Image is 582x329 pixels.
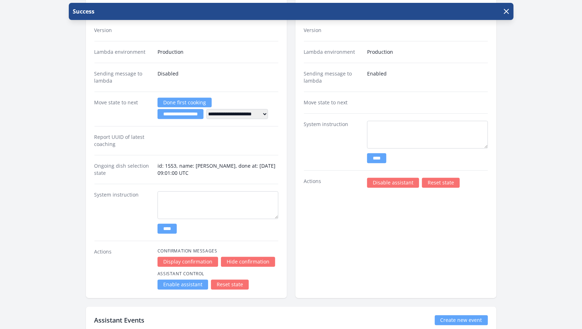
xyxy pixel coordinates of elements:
h4: Confirmation Messages [158,248,278,254]
dt: System instruction [94,191,152,234]
dt: Sending message to lambda [304,70,361,84]
a: Create new event [435,315,488,325]
dd: id: 1553, name: [PERSON_NAME], done at: [DATE] 09:01:00 UTC [158,162,278,177]
dt: System instruction [304,121,361,163]
dt: Actions [304,178,361,188]
a: Done first cooking [158,98,212,107]
dt: Version [94,27,152,34]
a: Hide confirmation [221,257,275,267]
dd: Production [158,48,278,56]
a: Reset state [211,280,249,289]
dt: Version [304,27,361,34]
dt: Ongoing dish selection state [94,162,152,177]
dt: Actions [94,248,152,289]
dt: Lambda environment [94,48,152,56]
dd: Disabled [158,70,278,84]
a: Disable assistant [367,178,419,188]
p: Success [72,7,95,16]
a: Reset state [422,178,460,188]
dt: Sending message to lambda [94,70,152,84]
dt: Move state to next [94,99,152,119]
dd: Enabled [367,70,488,84]
dd: Production [367,48,488,56]
dt: Lambda environment [304,48,361,56]
dt: Report UUID of latest coaching [94,134,152,148]
h2: Assistant Events [94,315,145,325]
dt: Move state to next [304,99,361,106]
a: Enable assistant [158,280,208,289]
a: Display confirmation [158,257,218,267]
h4: Assistant Control [158,271,278,277]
